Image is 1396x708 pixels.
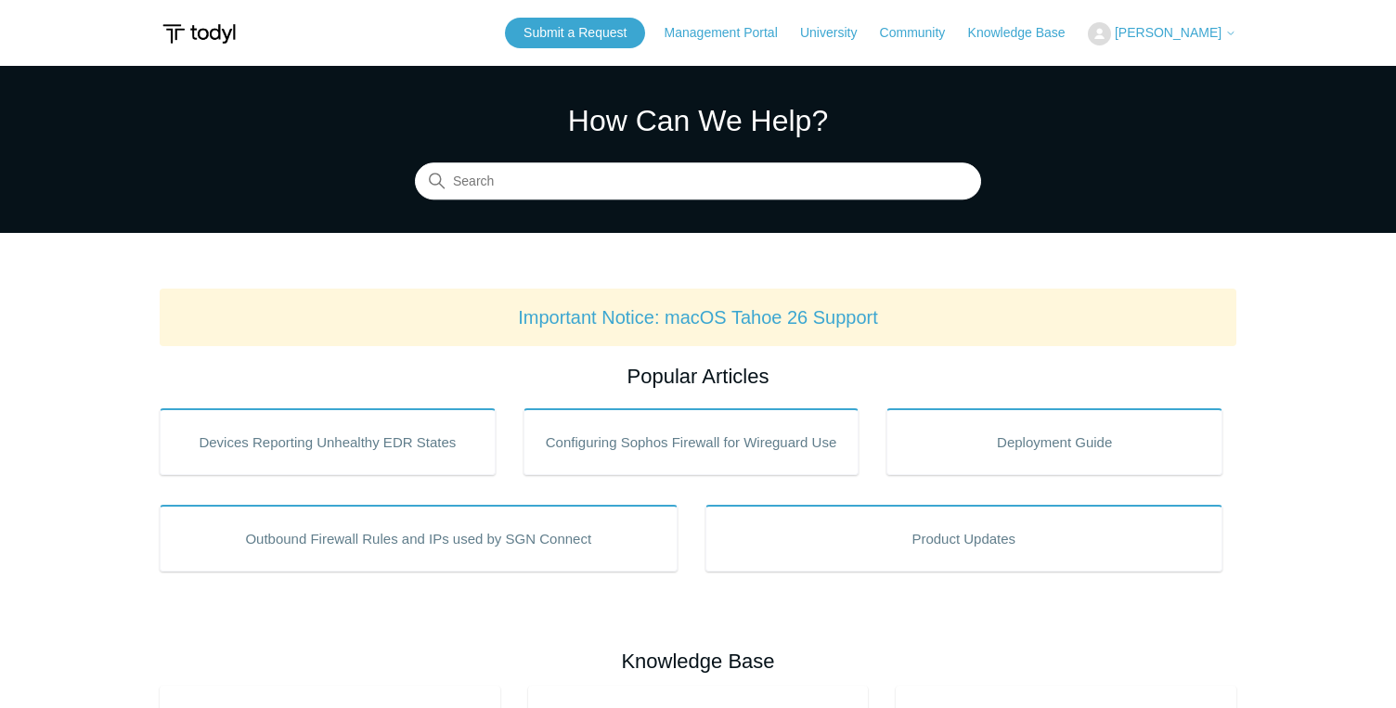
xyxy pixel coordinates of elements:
[968,23,1084,43] a: Knowledge Base
[415,163,981,200] input: Search
[160,17,239,51] img: Todyl Support Center Help Center home page
[415,98,981,143] h1: How Can We Help?
[886,408,1222,475] a: Deployment Guide
[160,646,1236,676] h2: Knowledge Base
[1088,22,1236,45] button: [PERSON_NAME]
[665,23,796,43] a: Management Portal
[880,23,964,43] a: Community
[160,408,496,475] a: Devices Reporting Unhealthy EDR States
[705,505,1223,572] a: Product Updates
[800,23,875,43] a: University
[505,18,645,48] a: Submit a Request
[518,307,878,328] a: Important Notice: macOS Tahoe 26 Support
[523,408,860,475] a: Configuring Sophos Firewall for Wireguard Use
[1115,25,1221,40] span: [PERSON_NAME]
[160,361,1236,392] h2: Popular Articles
[160,505,678,572] a: Outbound Firewall Rules and IPs used by SGN Connect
